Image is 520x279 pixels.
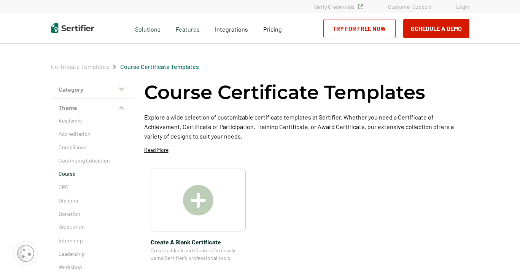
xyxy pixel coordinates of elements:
[59,250,127,258] a: Leadership
[17,245,34,262] img: Cookie Popup Icon
[59,197,127,204] a: Diploma
[51,117,135,277] div: Theme
[176,24,200,33] span: Features
[144,146,169,154] p: Read More
[403,19,469,38] button: Schedule a Demo
[151,237,246,247] span: Create A Blank Certificate
[59,170,127,178] a: Course
[120,63,199,70] a: Course Certificate Templates
[51,63,199,70] div: Breadcrumb
[51,99,135,117] button: Theme
[388,3,431,10] a: Customer Support
[51,63,109,70] a: Certificate Templates
[51,23,94,33] img: Sertifier | Digital Credentialing Platform
[59,210,127,218] a: Donation
[59,157,127,164] a: Continuing Education
[323,19,396,38] a: Try for Free Now
[215,24,248,33] a: Integrations
[59,143,127,151] a: Compliance
[51,80,135,99] button: Category
[358,4,363,9] img: Verified
[59,237,127,244] a: Internship
[263,24,282,33] a: Pricing
[59,183,127,191] a: CPD
[215,26,248,33] span: Integrations
[183,185,213,215] img: Create A Blank Certificate
[314,3,363,10] a: Verify Credentials
[144,112,469,141] p: Explore a wide selection of customizable certificate templates at Sertifier. Whether you need a C...
[135,24,161,33] span: Solutions
[456,3,469,10] a: Login
[59,223,127,231] a: Graduation
[144,80,425,105] h1: Course Certificate Templates
[151,247,246,262] span: Create a blank certificate effortlessly using Sertifier’s professional tools.
[263,26,282,33] span: Pricing
[59,117,127,124] a: Academic
[59,130,127,138] a: Accreditation
[59,263,127,271] a: Workshop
